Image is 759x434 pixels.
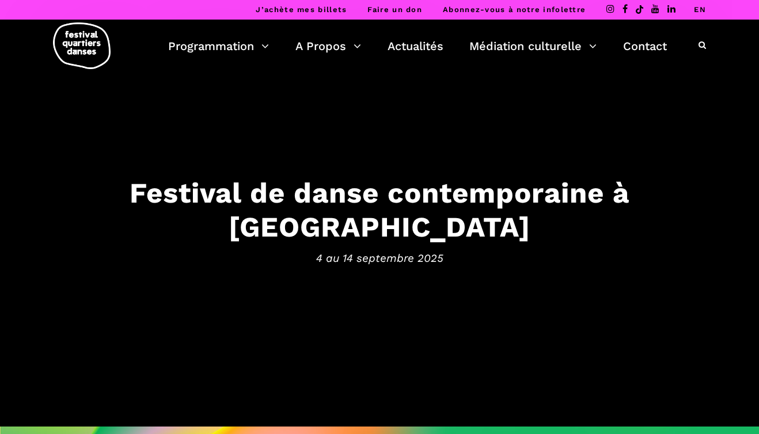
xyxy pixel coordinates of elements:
img: logo-fqd-med [53,22,111,69]
a: Actualités [388,36,443,56]
h3: Festival de danse contemporaine à [GEOGRAPHIC_DATA] [22,176,737,244]
a: EN [694,5,706,14]
a: A Propos [295,36,361,56]
a: Contact [623,36,667,56]
a: J’achète mes billets [256,5,347,14]
span: 4 au 14 septembre 2025 [22,249,737,267]
a: Programmation [168,36,269,56]
a: Abonnez-vous à notre infolettre [443,5,586,14]
a: Faire un don [367,5,422,14]
a: Médiation culturelle [469,36,597,56]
